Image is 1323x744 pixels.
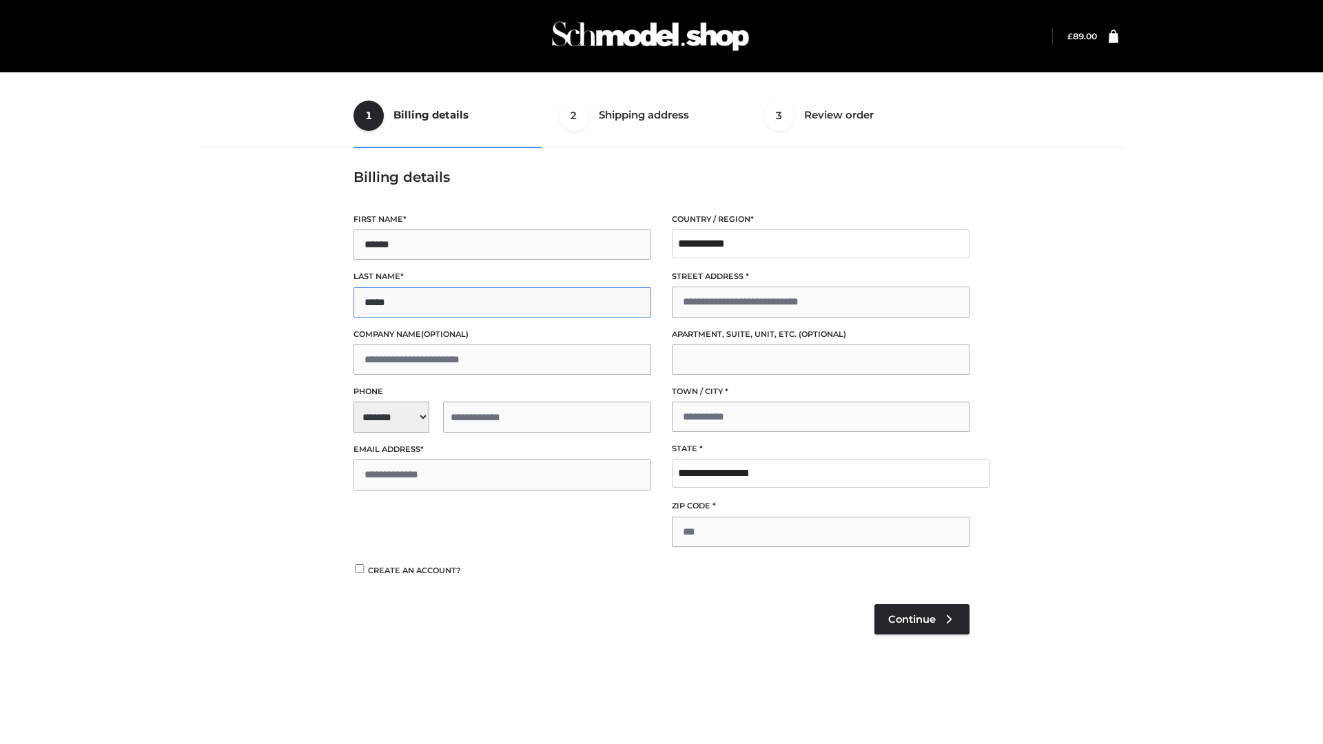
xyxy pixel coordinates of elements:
label: Last name [353,270,651,283]
label: Country / Region [672,213,970,226]
label: Company name [353,328,651,341]
label: ZIP Code [672,499,970,513]
span: (optional) [799,329,846,339]
img: Schmodel Admin 964 [547,9,754,63]
label: State [672,442,970,455]
label: Apartment, suite, unit, etc. [672,328,970,341]
label: Email address [353,443,651,456]
a: £89.00 [1067,31,1097,41]
label: Street address [672,270,970,283]
h3: Billing details [353,169,970,185]
span: Create an account? [368,566,461,575]
label: Town / City [672,385,970,398]
bdi: 89.00 [1067,31,1097,41]
span: Continue [888,613,936,626]
label: Phone [353,385,651,398]
span: £ [1067,31,1073,41]
span: (optional) [421,329,469,339]
input: Create an account? [353,564,366,573]
a: Continue [874,604,970,634]
label: First name [353,213,651,226]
